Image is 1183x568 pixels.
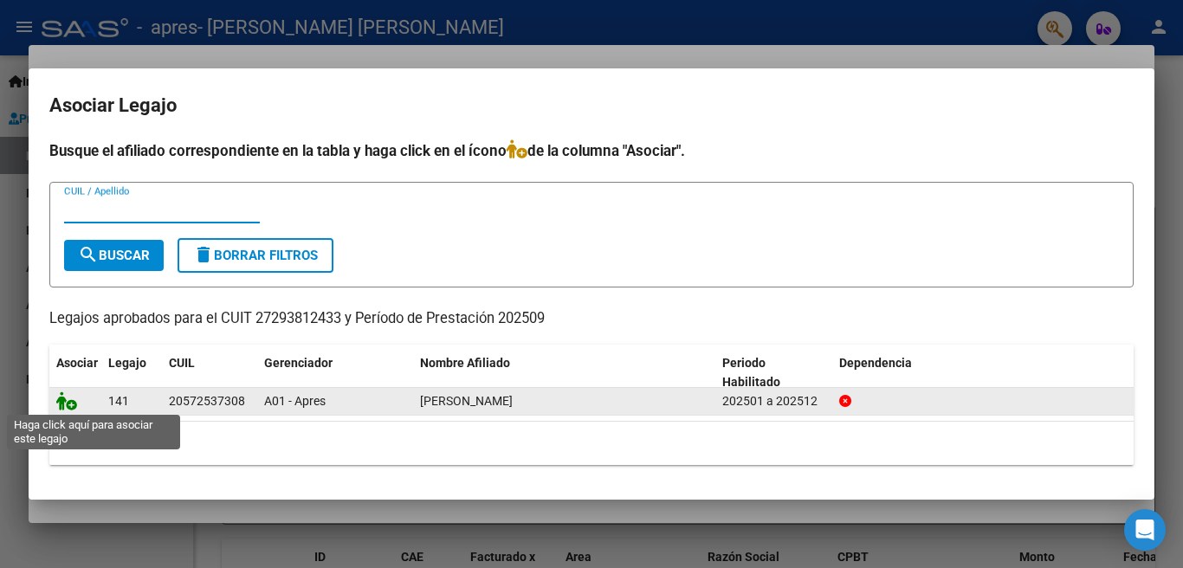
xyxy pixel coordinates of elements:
datatable-header-cell: CUIL [162,345,257,402]
span: Nombre Afiliado [420,356,510,370]
datatable-header-cell: Nombre Afiliado [413,345,715,402]
p: Legajos aprobados para el CUIT 27293812433 y Período de Prestación 202509 [49,308,1134,330]
mat-icon: search [78,244,99,265]
span: 141 [108,394,129,408]
datatable-header-cell: Legajo [101,345,162,402]
span: Legajo [108,356,146,370]
datatable-header-cell: Dependencia [832,345,1135,402]
div: Open Intercom Messenger [1124,509,1166,551]
h2: Asociar Legajo [49,89,1134,122]
button: Borrar Filtros [178,238,333,273]
span: Asociar [56,356,98,370]
span: Periodo Habilitado [722,356,780,390]
div: 20572537308 [169,391,245,411]
span: TIRABOSCHI SALVADOR [420,394,513,408]
datatable-header-cell: Periodo Habilitado [715,345,832,402]
datatable-header-cell: Asociar [49,345,101,402]
span: Gerenciador [264,356,333,370]
span: Dependencia [839,356,912,370]
span: Buscar [78,248,150,263]
div: 202501 a 202512 [722,391,825,411]
mat-icon: delete [193,244,214,265]
span: CUIL [169,356,195,370]
span: A01 - Apres [264,394,326,408]
span: Borrar Filtros [193,248,318,263]
button: Buscar [64,240,164,271]
div: 1 registros [49,422,1134,465]
h4: Busque el afiliado correspondiente en la tabla y haga click en el ícono de la columna "Asociar". [49,139,1134,162]
datatable-header-cell: Gerenciador [257,345,413,402]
